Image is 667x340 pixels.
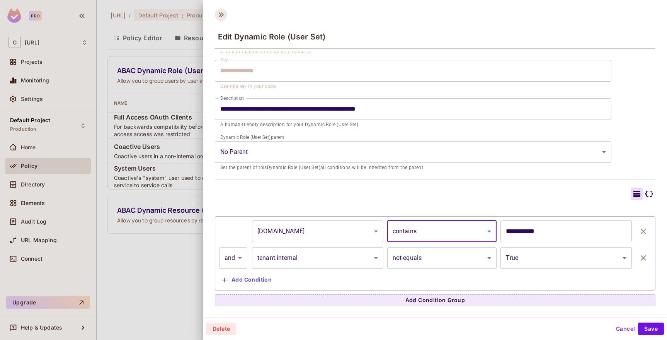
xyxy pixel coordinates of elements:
p: Use this key in your code. [220,83,606,91]
label: Key [220,56,228,63]
button: Cancel [613,323,638,335]
div: Without label [215,141,611,163]
button: Add Condition Group [215,294,655,307]
label: Dynamic Role (User Set) parent [220,134,284,140]
p: Set the parent of this Dynamic Role (User Set) all conditions will be inherited from the parent [220,164,606,172]
div: tenant.internal [252,247,383,269]
div: contains [387,220,497,242]
div: and [219,247,247,269]
label: Description [220,95,244,101]
p: a human-friendly name for your resource [220,48,606,56]
span: Edit Dynamic Role (User Set) [218,32,325,41]
button: Save [638,323,664,335]
p: A human-friendly description for your Dynamic Role (User Set) [220,121,606,129]
div: True [500,247,632,269]
button: Add Condition [219,274,275,286]
div: not-equals [387,247,497,269]
div: [DOMAIN_NAME] [252,220,383,242]
button: Delete [206,323,236,335]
